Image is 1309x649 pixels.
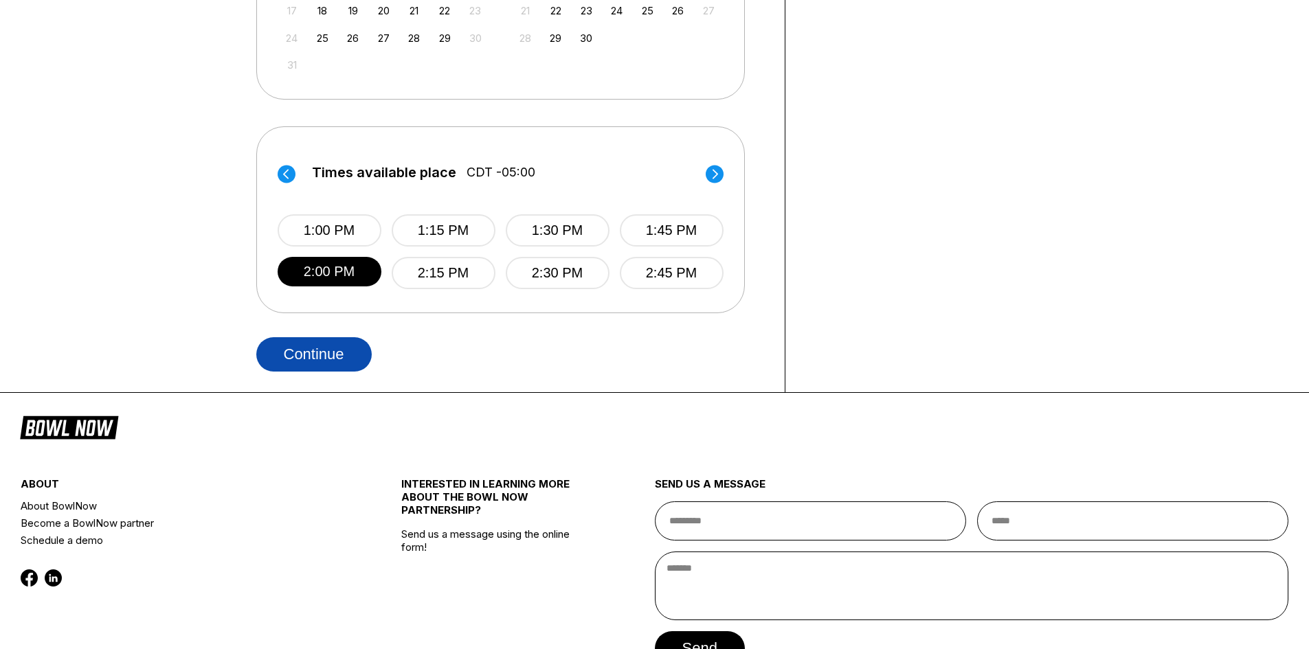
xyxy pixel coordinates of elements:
[516,29,535,47] div: Not available Sunday, September 28th, 2025
[655,477,1289,501] div: send us a message
[21,532,337,549] a: Schedule a demo
[374,1,393,20] div: Choose Wednesday, August 20th, 2025
[21,497,337,514] a: About BowlNow
[506,214,609,247] button: 1:30 PM
[405,29,423,47] div: Choose Thursday, August 28th, 2025
[312,165,456,180] span: Times available place
[467,165,535,180] span: CDT -05:00
[546,29,565,47] div: Choose Monday, September 29th, 2025
[256,337,372,372] button: Continue
[516,1,535,20] div: Not available Sunday, September 21st, 2025
[466,1,484,20] div: Not available Saturday, August 23rd, 2025
[21,514,337,532] a: Become a BowlNow partner
[620,214,724,247] button: 1:45 PM
[278,257,381,286] button: 2:00 PM
[700,1,718,20] div: Not available Saturday, September 27th, 2025
[374,29,393,47] div: Choose Wednesday, August 27th, 2025
[401,477,592,527] div: INTERESTED IN LEARNING MORE ABOUT THE BOWL NOW PARTNERSHIP?
[436,1,454,20] div: Choose Friday, August 22nd, 2025
[506,257,609,289] button: 2:30 PM
[577,29,596,47] div: Choose Tuesday, September 30th, 2025
[282,56,301,74] div: Not available Sunday, August 31st, 2025
[607,1,626,20] div: Choose Wednesday, September 24th, 2025
[282,1,301,20] div: Not available Sunday, August 17th, 2025
[669,1,687,20] div: Choose Friday, September 26th, 2025
[466,29,484,47] div: Not available Saturday, August 30th, 2025
[282,29,301,47] div: Not available Sunday, August 24th, 2025
[392,214,495,247] button: 1:15 PM
[313,1,332,20] div: Choose Monday, August 18th, 2025
[344,29,362,47] div: Choose Tuesday, August 26th, 2025
[436,29,454,47] div: Choose Friday, August 29th, 2025
[313,29,332,47] div: Choose Monday, August 25th, 2025
[546,1,565,20] div: Choose Monday, September 22nd, 2025
[405,1,423,20] div: Choose Thursday, August 21st, 2025
[577,1,596,20] div: Choose Tuesday, September 23rd, 2025
[344,1,362,20] div: Choose Tuesday, August 19th, 2025
[638,1,657,20] div: Choose Thursday, September 25th, 2025
[392,257,495,289] button: 2:15 PM
[21,477,337,497] div: about
[620,257,724,289] button: 2:45 PM
[278,214,381,247] button: 1:00 PM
